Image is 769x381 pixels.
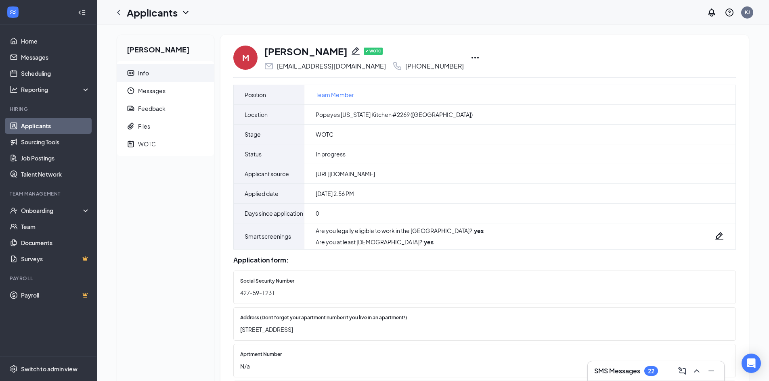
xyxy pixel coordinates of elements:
a: Applicants [21,118,90,134]
span: WOTC [316,130,333,138]
svg: Pencil [715,231,724,241]
div: Open Intercom Messenger [742,354,761,373]
span: Applicant source [245,169,289,179]
span: Social Security Number [240,277,294,285]
span: Days since application [245,208,303,218]
button: ChevronUp [690,364,703,377]
span: ✔ WOTC [364,48,383,55]
svg: ChevronUp [692,366,702,376]
div: Info [138,69,149,77]
span: N/a [240,362,721,371]
svg: QuestionInfo [725,8,734,17]
span: Popeyes [US_STATE] Kitchen #2269 ([GEOGRAPHIC_DATA]) [316,110,473,119]
span: In progress [316,150,346,158]
div: [PHONE_NUMBER] [405,62,464,70]
svg: Ellipses [470,53,480,62]
span: Smart screenings [245,231,291,241]
div: 22 [648,368,654,375]
span: Messages [138,82,207,100]
div: Are you legally eligible to work in the [GEOGRAPHIC_DATA]? : [316,227,484,235]
a: ClockMessages [117,82,214,100]
svg: NoteActive [127,140,135,148]
a: Home [21,33,90,49]
span: [URL][DOMAIN_NAME] [316,170,375,178]
svg: Clock [127,87,135,95]
a: Job Postings [21,150,90,166]
div: Hiring [10,106,88,112]
span: [DATE] 2:56 PM [316,189,354,198]
a: Scheduling [21,65,90,81]
svg: Collapse [78,8,86,17]
svg: ContactCard [127,69,135,77]
span: [STREET_ADDRESS] [240,325,721,334]
span: Applied date [245,189,279,198]
svg: WorkstreamLogo [9,8,17,16]
a: Team [21,219,90,235]
strong: yes [474,227,484,234]
div: [EMAIL_ADDRESS][DOMAIN_NAME] [277,62,386,70]
svg: Email [264,61,274,71]
a: Team Member [316,90,354,99]
a: Talent Network [21,166,90,182]
h1: Applicants [127,6,178,19]
svg: UserCheck [10,206,18,214]
div: Are you at least [DEMOGRAPHIC_DATA]? : [316,238,484,246]
svg: Pencil [351,46,360,56]
button: ComposeMessage [676,364,689,377]
svg: Notifications [707,8,717,17]
div: WOTC [138,140,156,148]
svg: Paperclip [127,122,135,130]
svg: Minimize [706,366,716,376]
svg: Analysis [10,85,18,94]
button: Minimize [705,364,718,377]
div: Payroll [10,275,88,282]
svg: Report [127,104,135,112]
svg: ChevronLeft [114,8,124,17]
a: PaperclipFiles [117,117,214,135]
span: 0 [316,209,319,217]
a: PayrollCrown [21,287,90,303]
span: Location [245,110,268,119]
svg: ComposeMessage [677,366,687,376]
span: Position [245,90,266,100]
div: Feedback [138,104,166,112]
div: Files [138,122,150,130]
h1: [PERSON_NAME] [264,44,348,58]
div: KJ [745,9,750,16]
strong: yes [424,238,434,246]
svg: ChevronDown [181,8,191,17]
span: Aprtment Number [240,351,282,358]
div: Team Management [10,190,88,197]
svg: Settings [10,365,18,373]
div: Onboarding [21,206,83,214]
a: SurveysCrown [21,251,90,267]
a: NoteActiveWOTC [117,135,214,153]
span: Status [245,149,262,159]
span: 427-59-1231 [240,288,721,297]
h2: [PERSON_NAME] [117,35,214,61]
div: Application form: [233,256,736,264]
div: Switch to admin view [21,365,78,373]
a: ContactCardInfo [117,64,214,82]
div: Reporting [21,85,90,94]
div: M [242,52,249,63]
span: Address (Dont forget your apartment number if you live in an apartment!) [240,314,407,322]
span: Stage [245,129,261,139]
svg: Phone [392,61,402,71]
a: Documents [21,235,90,251]
a: Messages [21,49,90,65]
a: Sourcing Tools [21,134,90,150]
h3: SMS Messages [594,366,640,375]
a: ReportFeedback [117,100,214,117]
